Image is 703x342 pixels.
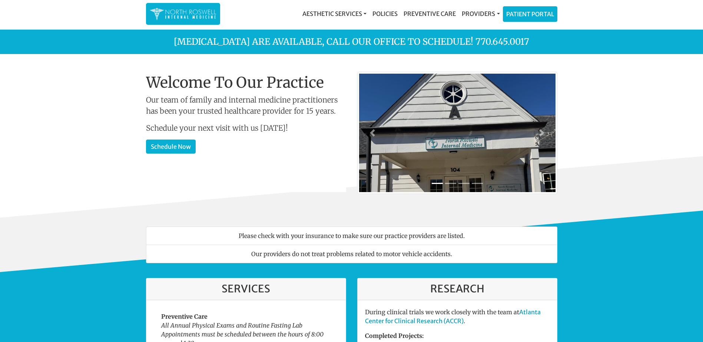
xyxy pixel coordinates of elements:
p: [MEDICAL_DATA] are available, call our office to schedule! 770.645.0017 [140,35,563,48]
a: Atlanta Center for Clinical Research (ACCR) [365,308,541,325]
p: Schedule your next visit with us [DATE]! [146,123,346,134]
strong: Preventive Care [161,313,208,320]
h1: Welcome To Our Practice [146,74,346,91]
a: Policies [369,6,401,21]
h3: Research [365,283,550,295]
a: Providers [459,6,503,21]
a: Aesthetic Services [299,6,369,21]
h3: Services [154,283,338,295]
strong: Completed Projects: [365,332,424,339]
li: Please check with your insurance to make sure our practice providers are listed. [146,227,557,245]
a: Preventive Care [401,6,459,21]
a: Schedule Now [146,140,196,154]
li: Our providers do not treat problems related to motor vehicle accidents. [146,245,557,263]
p: Our team of family and internal medicine practitioners has been your trusted healthcare provider ... [146,94,346,117]
img: North Roswell Internal Medicine [150,7,216,21]
p: During clinical trials we work closely with the team at . [365,308,550,325]
a: Patient Portal [503,7,557,21]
